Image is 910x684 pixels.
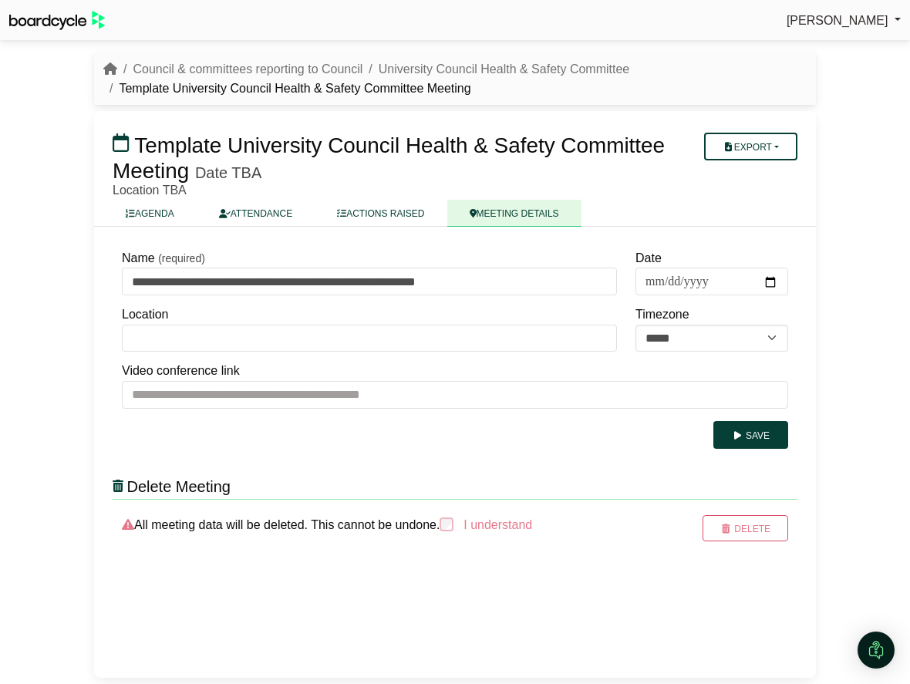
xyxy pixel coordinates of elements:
a: [PERSON_NAME] [787,11,901,31]
div: Open Intercom Messenger [858,632,895,669]
li: Template University Council Health & Safety Committee Meeting [103,79,471,99]
a: University Council Health & Safety Committee [379,62,629,76]
div: Date TBA [195,163,261,182]
span: Location TBA [113,184,187,197]
label: Date [635,248,662,268]
label: I understand [462,515,532,535]
small: (required) [158,252,205,265]
a: MEETING DETAILS [447,200,581,227]
label: Video conference link [122,361,240,381]
button: Save [713,421,788,449]
button: Export [704,133,797,160]
a: Council & committees reporting to Council [133,62,362,76]
nav: breadcrumb [103,59,807,99]
label: Timezone [635,305,689,325]
label: Location [122,305,169,325]
div: All meeting data will be deleted. This cannot be undone. [113,515,683,541]
a: ATTENDANCE [197,200,315,227]
span: [PERSON_NAME] [787,14,888,27]
a: AGENDA [103,200,197,227]
span: Delete Meeting [126,478,231,495]
button: Delete [703,515,788,541]
label: Name [122,248,155,268]
span: Template University Council Health & Safety Committee Meeting [113,133,665,183]
img: BoardcycleBlackGreen-aaafeed430059cb809a45853b8cf6d952af9d84e6e89e1f1685b34bfd5cb7d64.svg [9,11,105,30]
a: ACTIONS RAISED [315,200,447,227]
